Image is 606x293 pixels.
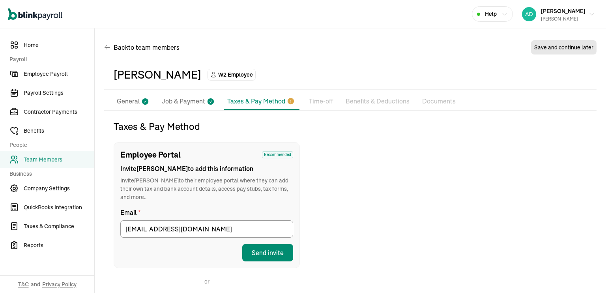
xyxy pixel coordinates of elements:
span: to team members [128,43,180,52]
div: [PERSON_NAME] [541,15,585,23]
button: Backto team members [104,38,180,57]
span: Privacy Policy [42,280,77,288]
span: Reports [24,241,94,250]
span: Team Members [24,156,94,164]
span: Business [9,170,90,178]
input: Email [120,220,293,238]
span: Taxes & Compliance [24,222,94,231]
iframe: Chat Widget [567,255,606,293]
span: W2 Employee [218,71,253,79]
span: Recommended [262,151,293,158]
button: [PERSON_NAME][PERSON_NAME] [519,4,598,24]
p: General [117,96,140,107]
span: Company Settings [24,184,94,193]
p: Taxes & Pay Method [227,96,285,106]
span: Back [114,43,180,52]
span: Home [24,41,94,49]
p: or [204,278,209,286]
span: Benefits [24,127,94,135]
span: Employee Payroll [24,70,94,78]
span: Invite [PERSON_NAME] to add this information [120,164,293,173]
p: Time-off [309,96,333,107]
label: Email [120,208,293,217]
span: People [9,141,90,149]
span: Employee Portal [120,149,181,161]
span: Contractor Payments [24,108,94,116]
h4: Taxes & Pay Method [114,120,300,133]
span: Invite [PERSON_NAME] to their employee portal where they can add their own tax and bank account d... [120,177,293,201]
span: QuickBooks Integration [24,203,94,212]
button: Send invite [242,244,293,261]
p: Benefits & Deductions [346,96,410,107]
span: Payroll [9,55,90,64]
div: Send invite [252,248,284,257]
p: Job & Payment [162,96,205,107]
p: Documents [422,96,456,107]
span: T&C [18,280,29,288]
div: [PERSON_NAME] [114,66,201,83]
nav: Global [8,3,62,26]
span: Help [485,10,497,18]
span: Payroll Settings [24,89,94,97]
span: [PERSON_NAME] [541,8,585,15]
button: Save and continue later [531,40,597,54]
button: Help [472,6,513,22]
